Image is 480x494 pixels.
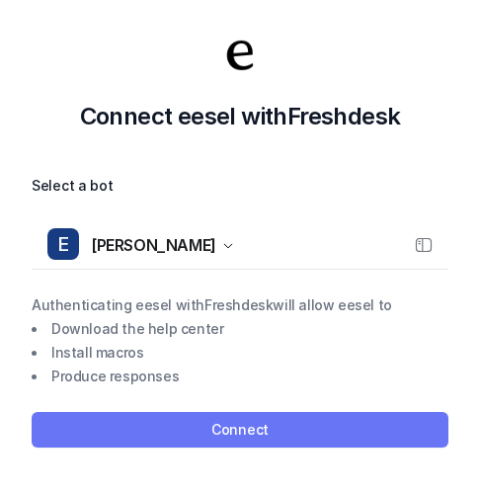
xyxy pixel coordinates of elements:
[32,221,448,269] button: E[PERSON_NAME]
[220,36,260,75] img: Your Company
[32,174,448,198] label: Select a bot
[32,365,448,388] li: Produce responses
[91,231,216,259] span: [PERSON_NAME]
[32,412,448,448] button: Connect
[32,341,448,365] li: Install macros
[32,99,448,134] h2: Connect eesel with Freshdesk
[47,228,79,260] span: E
[32,293,448,317] p: Authenticating eesel with Freshdesk will allow eesel to
[32,317,448,341] li: Download the help center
